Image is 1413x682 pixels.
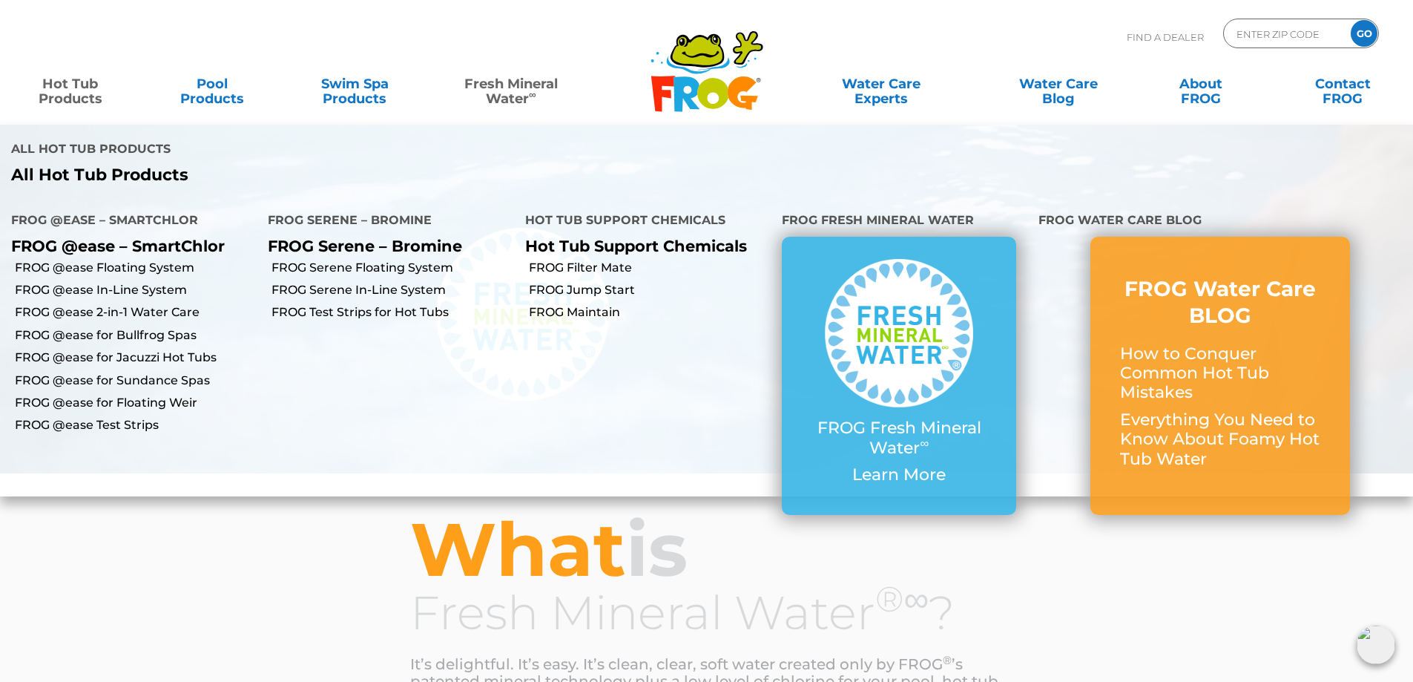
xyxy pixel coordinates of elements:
a: AboutFROG [1145,69,1256,99]
a: Swim SpaProducts [300,69,410,99]
p: How to Conquer Common Hot Tub Mistakes [1120,344,1320,403]
p: Find A Dealer [1127,19,1204,56]
a: PoolProducts [157,69,268,99]
a: All Hot Tub Products [11,165,696,185]
a: FROG Water Care BLOG How to Conquer Common Hot Tub Mistakes Everything You Need to Know About Foa... [1120,275,1320,476]
a: FROG @ease In-Line System [15,282,257,298]
h3: Fresh Mineral Water ? [410,588,1004,637]
a: FROG @ease for Jacuzzi Hot Tubs [15,350,257,366]
sup: ∞ [920,436,929,450]
h4: All Hot Tub Products [11,136,696,165]
p: FROG Fresh Mineral Water [811,419,987,458]
h4: FROG Serene – Bromine [268,207,502,237]
a: FROG Fresh Mineral Water∞ Learn More [811,259,987,492]
a: FROG Maintain [529,304,771,321]
input: GO [1351,20,1377,47]
a: ContactFROG [1288,69,1398,99]
h4: FROG @ease – SmartChlor [11,207,246,237]
p: FROG Serene – Bromine [268,237,502,255]
sup: ∞ [529,88,536,100]
h4: Hot Tub Support Chemicals [525,207,760,237]
a: Fresh MineralWater∞ [441,69,580,99]
a: FROG Filter Mate [529,260,771,276]
h4: FROG Water Care Blog [1038,207,1402,237]
p: Everything You Need to Know About Foamy Hot Tub Water [1120,410,1320,469]
a: FROG Test Strips for Hot Tubs [271,304,513,321]
sup: ®∞ [875,577,929,620]
p: Learn More [811,465,987,485]
a: FROG @ease for Bullfrog Spas [15,327,257,344]
span: What [410,504,626,594]
a: FROG @ease for Floating Weir [15,395,257,411]
a: FROG Jump Start [529,282,771,298]
sup: ® [943,653,952,667]
img: openIcon [1357,626,1395,664]
input: Zip Code Form [1235,23,1335,45]
h3: FROG Water Care BLOG [1120,275,1320,329]
a: FROG Serene In-Line System [271,282,513,298]
a: FROG @ease 2-in-1 Water Care [15,304,257,321]
a: FROG Serene Floating System [271,260,513,276]
a: Hot TubProducts [15,69,125,99]
h2: is [410,511,1004,588]
a: Water CareBlog [1003,69,1113,99]
p: Hot Tub Support Chemicals [525,237,760,255]
a: Water CareExperts [791,69,971,99]
a: FROG @ease Floating System [15,260,257,276]
a: FROG @ease for Sundance Spas [15,373,257,389]
a: FROG @ease Test Strips [15,417,257,433]
h4: FROG Fresh Mineral Water [782,207,1016,237]
p: FROG @ease – SmartChlor [11,237,246,255]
